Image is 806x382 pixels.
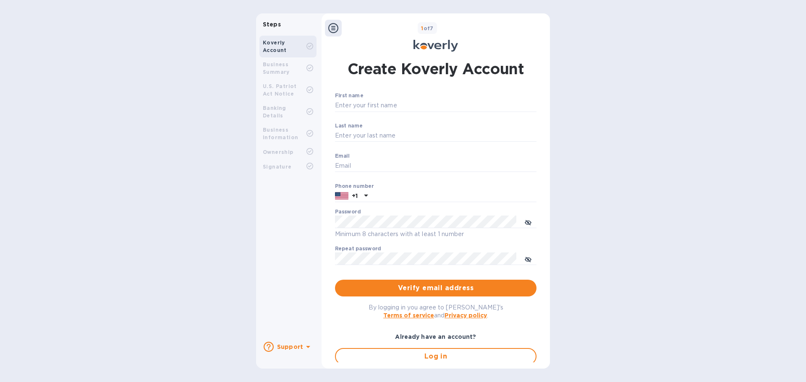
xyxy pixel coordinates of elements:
[335,348,536,365] button: Log in
[421,25,434,31] b: of 7
[335,191,348,200] img: US
[263,39,287,53] b: Koverly Account
[335,184,374,189] label: Phone number
[263,149,293,155] b: Ownership
[335,123,363,128] label: Last name
[263,61,290,75] b: Business Summary
[277,343,303,350] b: Support
[263,105,286,119] b: Banking Details
[520,213,536,230] button: toggle password visibility
[335,94,363,99] label: First name
[335,160,536,172] input: Email
[352,192,358,200] p: +1
[335,229,536,239] p: Minimum 8 characters with at least 1 number
[383,312,434,319] a: Terms of service
[263,83,297,97] b: U.S. Patriot Act Notice
[263,164,292,170] b: Signature
[263,21,281,28] b: Steps
[335,130,536,142] input: Enter your last name
[343,351,529,361] span: Log in
[335,99,536,112] input: Enter your first name
[520,250,536,267] button: toggle password visibility
[342,283,530,293] span: Verify email address
[335,247,381,252] label: Repeat password
[348,58,524,79] h1: Create Koverly Account
[335,153,350,159] label: Email
[445,312,487,319] a: Privacy policy
[335,280,536,296] button: Verify email address
[395,333,476,340] b: Already have an account?
[421,25,423,31] span: 1
[369,304,503,319] span: By logging in you agree to [PERSON_NAME]'s and .
[335,210,361,215] label: Password
[263,127,298,140] b: Business Information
